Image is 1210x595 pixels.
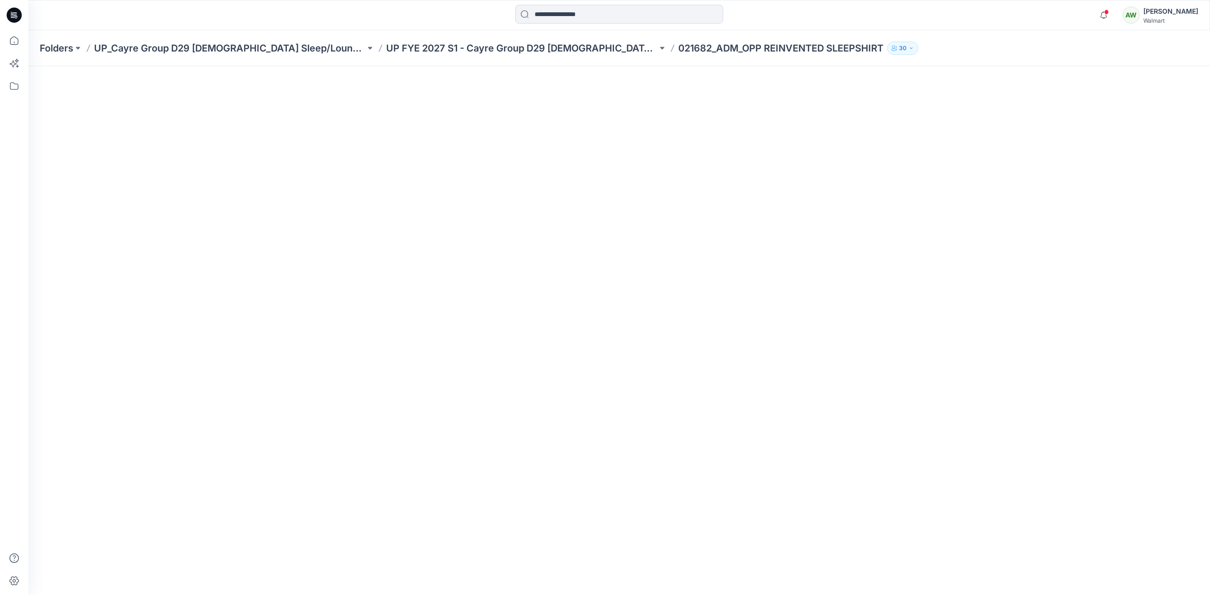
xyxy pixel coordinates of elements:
[887,42,918,55] button: 30
[386,42,657,55] a: UP FYE 2027 S1 - Cayre Group D29 [DEMOGRAPHIC_DATA] Sleepwear
[28,66,1210,595] iframe: edit-style
[40,42,73,55] a: Folders
[1143,6,1198,17] div: [PERSON_NAME]
[899,43,907,53] p: 30
[678,42,883,55] p: 021682_ADM_OPP REINVENTED SLEEPSHIRT
[94,42,365,55] a: UP_Cayre Group D29 [DEMOGRAPHIC_DATA] Sleep/Loungewear
[1143,17,1198,24] div: Walmart
[1123,7,1140,24] div: AW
